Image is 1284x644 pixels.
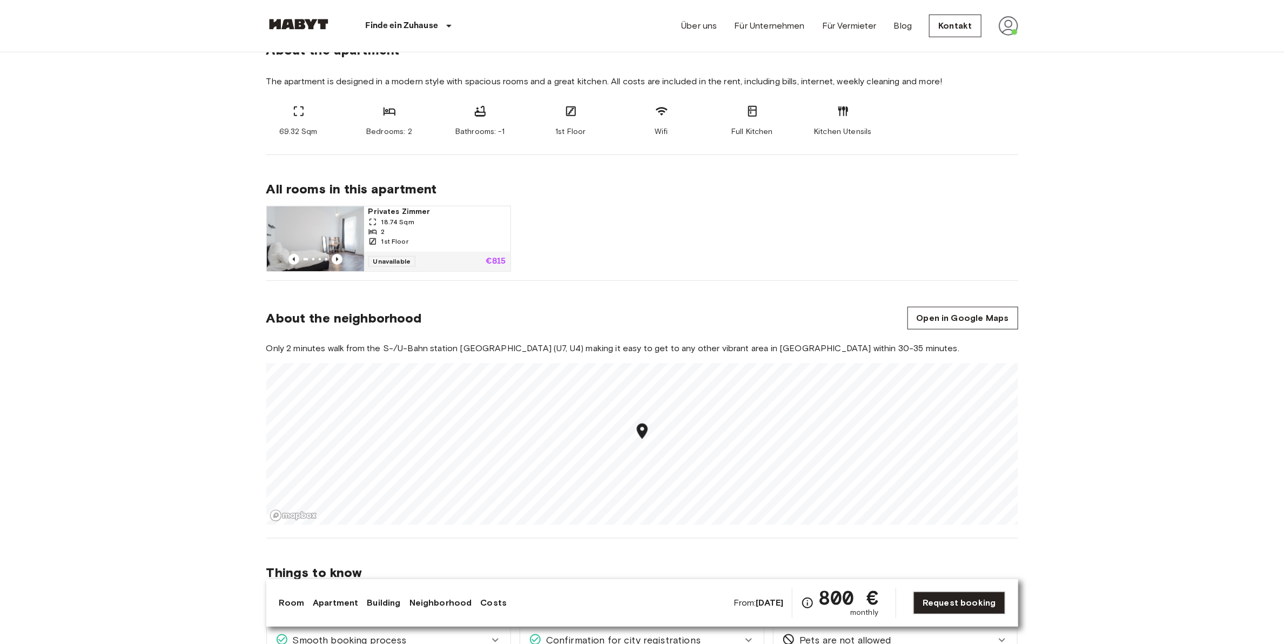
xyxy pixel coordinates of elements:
[814,126,871,137] span: Kitchen Utensils
[801,596,814,609] svg: Check cost overview for full price breakdown. Please note that discounts apply to new joiners onl...
[486,257,506,266] p: €815
[999,16,1018,36] img: avatar
[266,310,422,326] span: About the neighborhood
[266,19,331,30] img: Habyt
[367,596,400,609] a: Building
[818,588,878,607] span: 800 €
[409,596,472,609] a: Neighborhood
[266,565,1018,581] span: Things to know
[907,307,1018,330] a: Open in Google Maps
[455,126,505,137] span: Bathrooms: -1
[381,217,414,227] span: 18.74 Sqm
[480,596,507,609] a: Costs
[894,19,912,32] a: Blog
[381,237,408,246] span: 1st Floor
[655,126,668,137] span: Wifi
[366,126,412,137] span: Bedrooms: 2
[267,206,364,271] img: Marketing picture of unit DE-01-053-001-02H
[929,15,981,37] a: Kontakt
[731,126,773,137] span: Full Kitchen
[279,596,305,609] a: Room
[266,343,1018,354] span: Only 2 minutes walk from the S-/U-Bahn station [GEOGRAPHIC_DATA] (U7, U4) making it easy to get t...
[313,596,358,609] a: Apartment
[366,19,439,32] p: Finde ein Zuhause
[368,206,506,217] span: Privates Zimmer
[279,126,317,137] span: 69.32 Sqm
[734,597,784,609] span: From:
[850,607,878,618] span: monthly
[266,206,511,272] a: Marketing picture of unit DE-01-053-001-02HPrevious imagePrevious imagePrivates Zimmer18.74 Sqm21...
[332,254,342,265] button: Previous image
[822,19,877,32] a: Für Vermieter
[288,254,299,265] button: Previous image
[633,422,651,444] div: Map marker
[266,363,1018,525] canvas: Map
[555,126,586,137] span: 1st Floor
[681,19,717,32] a: Über uns
[756,598,784,608] b: [DATE]
[913,592,1005,614] a: Request booking
[266,76,1018,88] span: The apartment is designed in a modern style with spacious rooms and a great kitchen. All costs ar...
[368,256,416,267] span: Unavailable
[735,19,805,32] a: Für Unternehmen
[381,227,385,237] span: 2
[270,509,317,522] a: Mapbox logo
[266,181,1018,197] span: All rooms in this apartment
